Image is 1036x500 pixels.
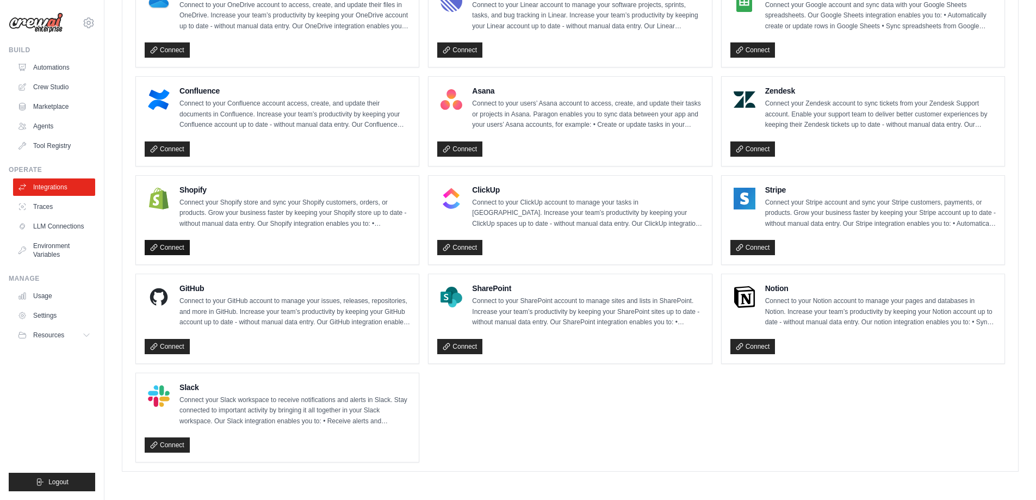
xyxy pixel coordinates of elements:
[148,188,170,209] img: Shopify Logo
[13,198,95,215] a: Traces
[437,42,482,58] a: Connect
[730,240,776,255] a: Connect
[148,286,170,308] img: GitHub Logo
[765,296,996,328] p: Connect to your Notion account to manage your pages and databases in Notion. Increase your team’s...
[472,296,703,328] p: Connect to your SharePoint account to manage sites and lists in SharePoint. Increase your team’s ...
[472,98,703,131] p: Connect to your users’ Asana account to access, create, and update their tasks or projects in Asa...
[179,382,410,393] h4: Slack
[148,385,170,407] img: Slack Logo
[734,188,755,209] img: Stripe Logo
[441,188,462,209] img: ClickUp Logo
[179,283,410,294] h4: GitHub
[13,178,95,196] a: Integrations
[13,59,95,76] a: Automations
[179,98,410,131] p: Connect to your Confluence account access, create, and update their documents in Confluence. Incr...
[9,46,95,54] div: Build
[437,141,482,157] a: Connect
[765,184,996,195] h4: Stripe
[472,184,703,195] h4: ClickUp
[33,331,64,339] span: Resources
[9,13,63,33] img: Logo
[730,141,776,157] a: Connect
[9,473,95,491] button: Logout
[145,339,190,354] a: Connect
[145,240,190,255] a: Connect
[730,42,776,58] a: Connect
[730,339,776,354] a: Connect
[9,165,95,174] div: Operate
[179,296,410,328] p: Connect to your GitHub account to manage your issues, releases, repositories, and more in GitHub....
[13,307,95,324] a: Settings
[48,478,69,486] span: Logout
[148,89,170,110] img: Confluence Logo
[13,237,95,263] a: Environment Variables
[179,197,410,230] p: Connect your Shopify store and sync your Shopify customers, orders, or products. Grow your busine...
[145,141,190,157] a: Connect
[472,283,703,294] h4: SharePoint
[765,85,996,96] h4: Zendesk
[13,78,95,96] a: Crew Studio
[13,287,95,305] a: Usage
[441,286,462,308] img: SharePoint Logo
[437,339,482,354] a: Connect
[441,89,462,110] img: Asana Logo
[13,218,95,235] a: LLM Connections
[179,184,410,195] h4: Shopify
[13,137,95,155] a: Tool Registry
[734,89,755,110] img: Zendesk Logo
[13,98,95,115] a: Marketplace
[765,197,996,230] p: Connect your Stripe account and sync your Stripe customers, payments, or products. Grow your busi...
[472,85,703,96] h4: Asana
[179,395,410,427] p: Connect your Slack workspace to receive notifications and alerts in Slack. Stay connected to impo...
[765,283,996,294] h4: Notion
[13,326,95,344] button: Resources
[437,240,482,255] a: Connect
[765,98,996,131] p: Connect your Zendesk account to sync tickets from your Zendesk Support account. Enable your suppo...
[9,274,95,283] div: Manage
[734,286,755,308] img: Notion Logo
[472,197,703,230] p: Connect to your ClickUp account to manage your tasks in [GEOGRAPHIC_DATA]. Increase your team’s p...
[13,118,95,135] a: Agents
[145,437,190,453] a: Connect
[145,42,190,58] a: Connect
[179,85,410,96] h4: Confluence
